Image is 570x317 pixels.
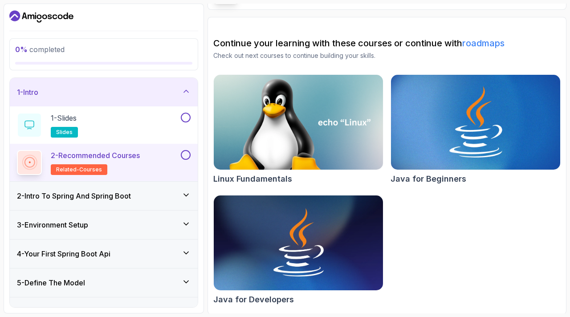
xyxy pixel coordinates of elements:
[17,113,191,138] button: 1-Slidesslides
[15,45,28,54] span: 0 %
[56,129,73,136] span: slides
[10,268,198,297] button: 5-Define The Model
[213,293,294,306] h2: Java for Developers
[462,38,505,49] a: roadmaps
[10,78,198,106] button: 1-Intro
[17,277,85,288] h3: 5 - Define The Model
[56,166,102,173] span: related-courses
[17,306,96,317] h3: 6 - Docker And Postgres
[213,173,292,185] h2: Linux Fundamentals
[213,74,383,185] a: Linux Fundamentals cardLinux Fundamentals
[391,74,561,185] a: Java for Beginners cardJava for Beginners
[213,51,561,60] p: Check out next courses to continue building your skills.
[213,195,383,306] a: Java for Developers cardJava for Developers
[17,87,38,98] h3: 1 - Intro
[214,195,383,290] img: Java for Developers card
[213,37,561,49] h2: Continue your learning with these courses or continue with
[51,150,140,161] p: 2 - Recommended Courses
[17,191,131,201] h3: 2 - Intro To Spring And Spring Boot
[17,150,191,175] button: 2-Recommended Coursesrelated-courses
[9,9,73,24] a: Dashboard
[51,113,77,123] p: 1 - Slides
[387,73,565,172] img: Java for Beginners card
[10,240,198,268] button: 4-Your First Spring Boot Api
[10,182,198,210] button: 2-Intro To Spring And Spring Boot
[17,219,88,230] h3: 3 - Environment Setup
[391,173,466,185] h2: Java for Beginners
[15,45,65,54] span: completed
[214,75,383,170] img: Linux Fundamentals card
[17,248,110,259] h3: 4 - Your First Spring Boot Api
[10,211,198,239] button: 3-Environment Setup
